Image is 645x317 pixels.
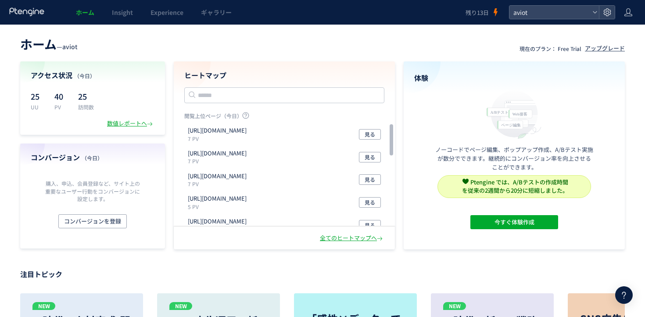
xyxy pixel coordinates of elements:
p: https://aviot.jp/news/twitter-cp [188,217,247,226]
p: 2 PV [188,226,250,233]
p: NEW [169,302,192,310]
span: 見る [365,197,375,208]
span: Experience [150,8,183,17]
span: 見る [365,129,375,140]
p: ノーコードでページ編集、ポップアップ作成、A/Bテスト実施が数分でできます。継続的にコンバージョン率を向上させることができます。 [435,145,593,172]
div: 全てのヒートマップへ [320,234,384,242]
div: 数値レポートへ [107,119,154,128]
span: ホーム [20,35,57,53]
p: 7 PV [188,157,250,165]
button: 見る [359,197,381,208]
h4: 体験 [414,73,614,83]
span: ホーム [76,8,94,17]
p: PV [54,103,68,111]
p: https://aviot.jp/product [188,149,247,158]
p: 注目トピック [20,267,625,281]
p: NEW [32,302,55,310]
span: （今日） [82,154,103,162]
span: （今日） [74,72,95,79]
h4: ヒートマップ [184,70,384,80]
span: Ptengine では、A/Bテストの作成時間 を従来の2週間から20分に短縮しました。 [462,178,568,195]
p: UU [31,103,44,111]
span: aviot [511,6,589,19]
span: 見る [365,152,375,162]
button: 今すぐ体験作成 [470,215,558,229]
p: https://aviot.jp/product/ridepiece [188,172,247,180]
p: 7 PV [188,180,250,187]
span: 見る [365,174,375,185]
p: 25 [31,89,44,103]
span: 残り13日 [466,8,489,17]
span: 今すぐ体験作成 [494,215,534,229]
p: 閲覧上位ページ（今日） [184,112,384,123]
p: 5 PV [188,203,250,210]
p: 購入、申込、会員登録など、サイト上の重要なユーザー行動をコンバージョンに設定します。 [43,180,142,202]
p: https://aviot.jp/audio [188,126,247,135]
span: Insight [112,8,133,17]
p: 7 PV [188,135,250,142]
button: 見る [359,174,381,185]
span: コンバージョンを登録 [64,214,121,228]
button: 見る [359,220,381,231]
p: https://aviot.jp/product/te-v1r-100 [188,195,247,203]
button: 見る [359,129,381,140]
p: 40 [54,89,68,103]
img: home_experience_onbo_jp-C5-EgdA0.svg [482,88,546,140]
p: NEW [443,302,466,310]
div: アップグレード [585,44,625,53]
p: 現在のプラン： Free Trial [520,45,581,52]
h4: コンバージョン [31,152,154,162]
button: コンバージョンを登録 [58,214,127,228]
h4: アクセス状況 [31,70,154,80]
span: ギャラリー [201,8,232,17]
button: 見る [359,152,381,162]
img: svg+xml,%3c [462,178,469,184]
p: 訪問数 [78,103,94,111]
div: — [20,35,78,53]
span: aviot [62,42,78,51]
span: 見る [365,220,375,231]
p: 25 [78,89,94,103]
